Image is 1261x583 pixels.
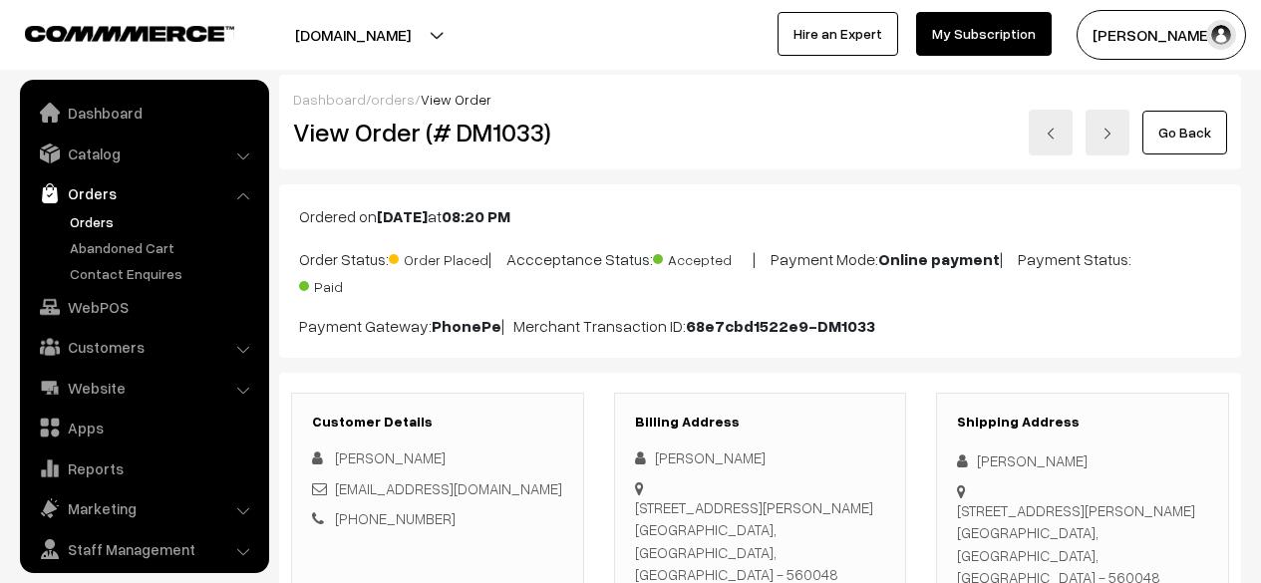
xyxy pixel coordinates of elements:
a: My Subscription [916,12,1052,56]
p: Ordered on at [299,204,1221,228]
a: Abandoned Cart [65,237,262,258]
a: [EMAIL_ADDRESS][DOMAIN_NAME] [335,479,562,497]
button: [PERSON_NAME] [1077,10,1246,60]
a: Contact Enquires [65,263,262,284]
a: Customers [25,329,262,365]
a: Hire an Expert [778,12,898,56]
p: Order Status: | Accceptance Status: | Payment Mode: | Payment Status: [299,244,1221,298]
p: Payment Gateway: | Merchant Transaction ID: [299,314,1221,338]
a: Website [25,370,262,406]
img: user [1206,20,1236,50]
span: View Order [421,91,491,108]
span: Accepted [653,244,753,270]
a: COMMMERCE [25,20,199,44]
a: Orders [25,175,262,211]
h3: Customer Details [312,414,563,431]
a: Reports [25,450,262,486]
a: Catalog [25,136,262,171]
img: COMMMERCE [25,26,234,41]
div: [PERSON_NAME] [957,449,1208,472]
span: [PERSON_NAME] [335,448,446,466]
button: [DOMAIN_NAME] [225,10,480,60]
a: orders [371,91,415,108]
b: [DATE] [377,206,428,226]
a: Apps [25,410,262,445]
h3: Billing Address [635,414,886,431]
img: right-arrow.png [1102,128,1113,140]
a: [PHONE_NUMBER] [335,509,456,527]
b: Online payment [878,249,1000,269]
a: Dashboard [25,95,262,131]
b: 08:20 PM [442,206,510,226]
span: Paid [299,271,399,297]
div: / / [293,89,1227,110]
img: left-arrow.png [1045,128,1057,140]
a: Staff Management [25,531,262,567]
h2: View Order (# DM1033) [293,117,584,147]
a: Marketing [25,490,262,526]
h3: Shipping Address [957,414,1208,431]
div: [PERSON_NAME] [635,446,886,469]
span: Order Placed [389,244,488,270]
a: WebPOS [25,289,262,325]
a: Dashboard [293,91,366,108]
b: 68e7cbd1522e9-DM1033 [686,316,875,336]
a: Go Back [1142,111,1227,154]
a: Orders [65,211,262,232]
b: PhonePe [432,316,501,336]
